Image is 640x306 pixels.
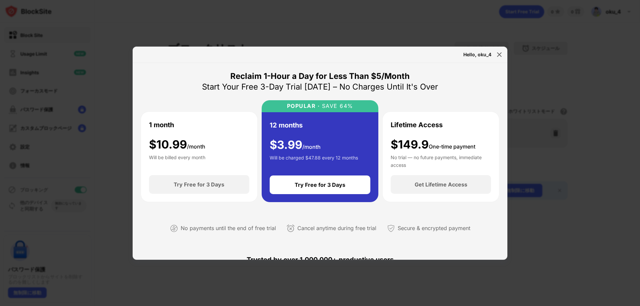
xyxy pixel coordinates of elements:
[202,82,438,92] div: Start Your Free 3-Day Trial [DATE] – No Charges Until It's Over
[320,103,353,109] div: SAVE 64%
[398,223,470,233] div: Secure & encrypted payment
[391,138,475,152] div: $149.9
[387,224,395,232] img: secured-payment
[270,120,303,130] div: 12 months
[141,244,499,276] div: Trusted by over 1,000,000+ productive users
[429,143,475,150] span: One-time payment
[174,181,224,188] div: Try Free for 3 Days
[187,143,205,150] span: /month
[170,224,178,232] img: not-paying
[270,154,358,167] div: Will be charged $47.88 every 12 months
[297,223,376,233] div: Cancel anytime during free trial
[302,144,321,150] span: /month
[415,181,467,188] div: Get Lifetime Access
[270,138,321,152] div: $ 3.99
[287,224,295,232] img: cancel-anytime
[287,103,320,109] div: POPULAR ·
[463,52,491,57] div: Hello, oku_4
[230,71,410,82] div: Reclaim 1-Hour a Day for Less Than $5/Month
[149,138,205,152] div: $ 10.99
[149,154,205,167] div: Will be billed every month
[149,120,174,130] div: 1 month
[391,120,443,130] div: Lifetime Access
[181,223,276,233] div: No payments until the end of free trial
[295,181,345,188] div: Try Free for 3 Days
[391,154,491,167] div: No trial — no future payments, immediate access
